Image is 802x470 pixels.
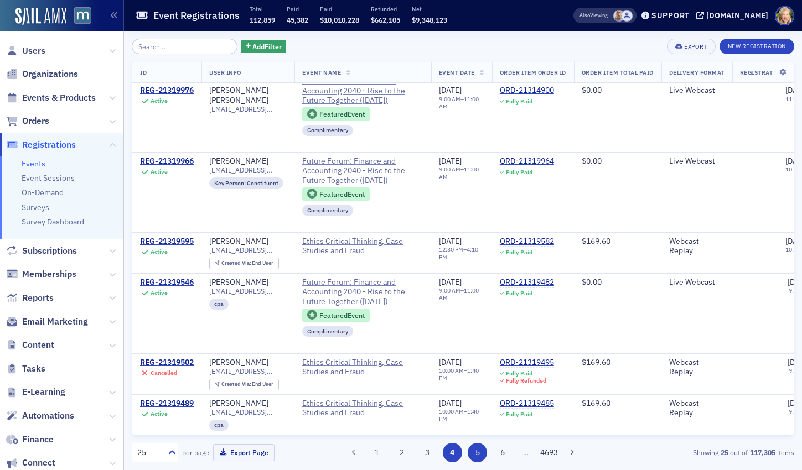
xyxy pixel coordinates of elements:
[302,358,423,377] a: Ethics Critical Thinking, Case Studies and Fraud
[209,177,283,189] div: Key Person: Constituent
[392,443,412,462] button: 2
[439,246,478,260] time: 4:10 PM
[439,408,484,422] div: –
[6,68,78,80] a: Organizations
[221,260,274,267] div: End User
[22,68,78,80] span: Organizations
[371,5,400,13] p: Refunded
[209,105,287,113] span: [EMAIL_ADDRESS][DOMAIN_NAME]
[6,92,96,104] a: Events & Products
[439,367,484,382] div: –
[696,12,772,19] button: [DOMAIN_NAME]
[439,156,462,166] span: [DATE]
[439,408,464,415] time: 10:00 AM
[302,399,423,418] a: Ethics Critical Thinking, Case Studies and Fraud
[15,8,66,25] a: SailAMX
[151,97,168,105] div: Active
[22,173,75,183] a: Event Sessions
[506,411,532,418] div: Fully Paid
[137,447,162,458] div: 25
[320,5,359,13] p: Paid
[22,457,55,469] span: Connect
[500,69,566,76] span: Order Item Order ID
[500,86,554,96] a: ORD-21314900
[241,40,287,54] button: AddFilter
[22,363,45,375] span: Tasks
[6,139,76,151] a: Registrations
[209,278,268,288] div: [PERSON_NAME]
[132,39,237,54] input: Search…
[22,45,45,57] span: Users
[6,410,74,422] a: Automations
[209,408,287,416] span: [EMAIL_ADDRESS][DOMAIN_NAME]
[209,237,268,247] div: [PERSON_NAME]
[140,156,194,166] a: REG-21319966
[209,379,279,390] div: Created Via: End User
[579,12,590,19] div: Also
[669,156,725,166] div: Live Webcast
[439,277,462,287] span: [DATE]
[439,357,462,367] span: [DATE]
[581,447,794,457] div: Showing out of items
[140,278,194,288] a: REG-21319546
[748,447,777,457] strong: 117,305
[6,386,65,398] a: E-Learning
[540,443,559,462] button: 4693
[6,245,77,257] a: Subscriptions
[6,292,54,304] a: Reports
[518,447,534,457] span: …
[706,11,768,20] div: [DOMAIN_NAME]
[439,166,484,180] div: –
[439,85,462,95] span: [DATE]
[209,299,229,310] div: cpa
[718,447,730,457] strong: 25
[669,358,725,377] div: Webcast Replay
[500,278,554,288] a: ORD-21319482
[22,202,49,212] a: Surveys
[439,95,460,103] time: 9:00 AM
[319,191,365,197] div: Featured Event
[439,95,479,110] time: 11:00 AM
[500,399,554,409] a: ORD-21319485
[140,399,194,409] a: REG-21319489
[209,86,287,105] a: [PERSON_NAME] [PERSON_NAME]
[302,107,370,121] div: Featured Event
[213,444,275,461] button: Export Page
[582,398,610,408] span: $169.60
[22,245,77,257] span: Subscriptions
[209,69,241,76] span: User Info
[74,7,91,24] img: SailAMX
[439,408,479,422] time: 1:40 PM
[669,237,725,256] div: Webcast Replay
[221,380,252,388] span: Created Via :
[613,10,625,22] span: Emily Trott
[669,399,725,418] div: Webcast Replay
[287,15,308,24] span: 45,382
[209,287,287,295] span: [EMAIL_ADDRESS][DOMAIN_NAME]
[651,11,690,20] div: Support
[506,370,532,377] div: Fully Paid
[6,434,54,446] a: Finance
[439,246,484,260] div: –
[151,168,168,175] div: Active
[22,159,45,169] a: Events
[140,69,147,76] span: ID
[22,410,74,422] span: Automations
[6,316,88,328] a: Email Marketing
[468,443,487,462] button: 5
[621,10,633,22] span: Justin Chase
[740,69,801,76] span: Registration Date
[439,165,479,180] time: 11:00 AM
[579,12,608,19] span: Viewing
[500,358,554,368] div: ORD-21319495
[302,156,423,186] span: Future Forum: Finance and Accounting 2040 - Rise to the Future Together (October 2025)
[500,237,554,247] a: ORD-21319582
[22,268,76,280] span: Memberships
[775,6,794,25] span: Profile
[412,5,447,13] p: Net
[140,86,194,96] a: REG-21319976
